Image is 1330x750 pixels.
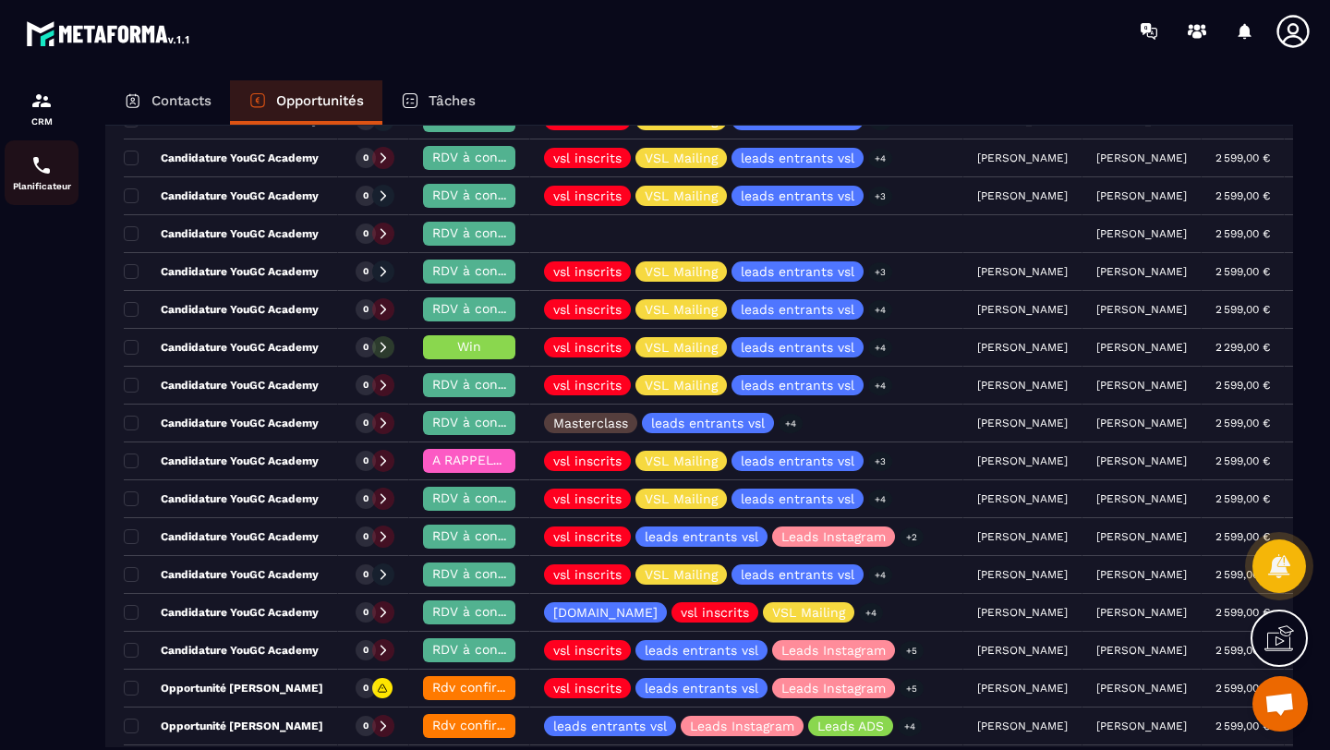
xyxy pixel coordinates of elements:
p: vsl inscrits [553,644,622,657]
p: vsl inscrits [553,265,622,278]
p: +4 [868,565,892,585]
p: Candidature YouGC Academy [124,302,319,317]
p: [PERSON_NAME] [1096,265,1187,278]
p: +5 [900,679,924,698]
p: 2 599,00 € [1215,606,1270,619]
p: VSL Mailing [645,303,718,316]
p: 0 [363,341,369,354]
p: leads entrants vsl [741,379,854,392]
p: 2 599,00 € [1215,454,1270,467]
p: +4 [868,376,892,395]
p: +4 [779,414,803,433]
p: [PERSON_NAME] [1096,720,1187,732]
p: +4 [868,300,892,320]
p: 2 599,00 € [1215,379,1270,392]
span: RDV à confimer ❓ [432,415,551,429]
p: Leads Instagram [690,720,794,732]
p: vsl inscrits [553,454,622,467]
p: 0 [363,227,369,240]
p: VSL Mailing [645,151,718,164]
span: RDV à confimer ❓ [432,263,551,278]
img: formation [30,90,53,112]
p: vsl inscrits [553,303,622,316]
p: +4 [868,149,892,168]
p: VSL Mailing [645,492,718,505]
p: 0 [363,265,369,278]
p: +4 [859,603,883,623]
p: 2 599,00 € [1215,568,1270,581]
p: 0 [363,606,369,619]
p: leads entrants vsl [741,454,854,467]
p: Candidature YouGC Academy [124,378,319,393]
p: Candidature YouGC Academy [124,188,319,203]
p: 0 [363,379,369,392]
p: leads entrants vsl [741,568,854,581]
span: RDV à confimer ❓ [432,225,551,240]
p: leads entrants vsl [741,303,854,316]
p: Candidature YouGC Academy [124,151,319,165]
p: 0 [363,454,369,467]
p: [PERSON_NAME] [1096,189,1187,202]
p: vsl inscrits [553,568,622,581]
p: Leads Instagram [781,682,886,695]
p: 2 599,00 € [1215,492,1270,505]
a: Tâches [382,80,494,125]
p: [PERSON_NAME] [1096,606,1187,619]
p: [PERSON_NAME] [1096,417,1187,429]
span: RDV à confimer ❓ [432,528,551,543]
p: leads entrants vsl [645,644,758,657]
p: 0 [363,417,369,429]
p: [PERSON_NAME] [1096,492,1187,505]
p: VSL Mailing [645,341,718,354]
p: Leads Instagram [781,644,886,657]
p: VSL Mailing [645,189,718,202]
span: Rdv confirmé ✅ [432,718,537,732]
p: 0 [363,568,369,581]
span: RDV à confimer ❓ [432,642,551,657]
p: Tâches [429,92,476,109]
p: +2 [900,527,924,547]
p: leads entrants vsl [645,682,758,695]
p: Candidature YouGC Academy [124,567,319,582]
p: Candidature YouGC Academy [124,529,319,544]
span: RDV à confimer ❓ [432,377,551,392]
p: [DOMAIN_NAME] [553,606,658,619]
p: vsl inscrits [553,151,622,164]
p: Candidature YouGC Academy [124,643,319,658]
p: [PERSON_NAME] [1096,151,1187,164]
p: +4 [868,490,892,509]
p: [PERSON_NAME] [1096,682,1187,695]
p: vsl inscrits [553,114,622,127]
p: Masterclass [553,417,628,429]
p: leads entrants vsl [741,151,854,164]
span: RDV à confimer ❓ [432,150,551,164]
p: vsl inscrits [553,341,622,354]
p: 2 599,00 € [1215,265,1270,278]
p: 0 [363,720,369,732]
p: Candidature YouGC Academy [124,340,319,355]
p: vsl inscrits [553,379,622,392]
p: leads entrants vsl [651,417,765,429]
p: +3 [868,452,892,471]
p: leads entrants vsl [553,720,667,732]
p: 2 599,00 € [1215,530,1270,543]
p: 0 [363,151,369,164]
span: RDV à confimer ❓ [432,604,551,619]
p: leads entrants vsl [741,341,854,354]
p: leads entrants vsl [741,189,854,202]
span: Rdv confirmé ✅ [432,680,537,695]
p: 2 599,00 € [1215,151,1270,164]
p: Leads Instagram [781,530,886,543]
p: +3 [868,262,892,282]
p: 2 599,00 € [1215,227,1270,240]
p: 2 599,00 € [1215,644,1270,657]
a: Ouvrir le chat [1252,676,1308,732]
p: Planificateur [5,181,79,191]
span: RDV à confimer ❓ [432,566,551,581]
span: RDV à confimer ❓ [432,187,551,202]
p: leads entrants vsl [741,492,854,505]
p: Candidature YouGC Academy [124,454,319,468]
img: scheduler [30,154,53,176]
p: 2 599,00 € [1215,303,1270,316]
p: +3 [868,187,892,206]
